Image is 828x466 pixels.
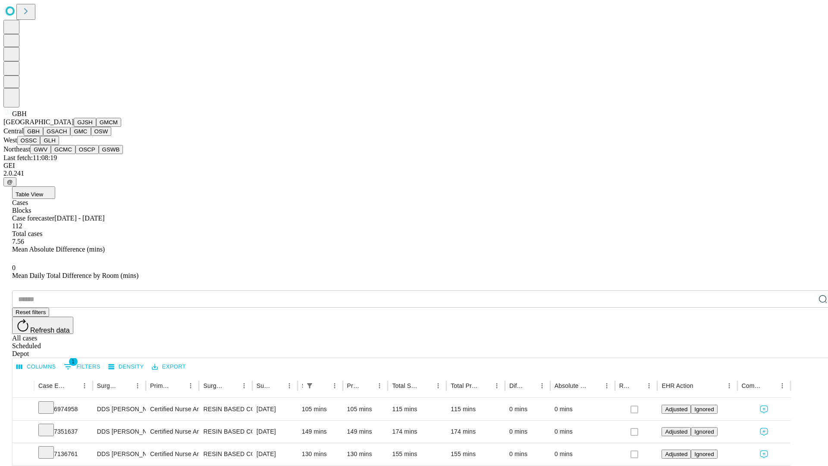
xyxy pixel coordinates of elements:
div: 7136761 [38,443,88,465]
button: Export [150,360,188,374]
button: GSWB [99,145,123,154]
div: 130 mins [302,443,339,465]
button: Expand [17,447,30,462]
div: [DATE] [257,421,293,443]
span: Table View [16,191,43,198]
div: 0 mins [509,443,546,465]
div: DDS [PERSON_NAME] K Dds [97,398,141,420]
div: 7351637 [38,421,88,443]
button: GJSH [74,118,96,127]
span: 1 [69,357,78,366]
span: Total cases [12,230,42,237]
button: GMCM [96,118,121,127]
button: Menu [78,380,91,392]
button: Show filters [304,380,316,392]
button: Adjusted [662,427,691,436]
div: Case Epic Id [38,382,66,389]
div: 1 active filter [304,380,316,392]
div: [DATE] [257,443,293,465]
button: Menu [536,380,548,392]
div: 149 mins [347,421,384,443]
span: Mean Daily Total Difference by Room (mins) [12,272,138,279]
button: @ [3,177,16,186]
div: RESIN BASED COMPOSITE 3 SURFACES, POSTERIOR [203,421,248,443]
button: Sort [524,380,536,392]
div: Certified Nurse Anesthetist [150,421,194,443]
div: 155 mins [392,443,442,465]
div: DDS [PERSON_NAME] K Dds [97,443,141,465]
button: GMC [70,127,91,136]
div: Surgeon Name [97,382,119,389]
button: Expand [17,425,30,440]
button: Select columns [14,360,58,374]
span: Ignored [694,451,714,457]
button: Sort [764,380,776,392]
div: Comments [742,382,763,389]
button: Reset filters [12,308,49,317]
button: GBH [24,127,43,136]
button: Sort [172,380,185,392]
button: Adjusted [662,405,691,414]
div: 105 mins [347,398,384,420]
div: EHR Action [662,382,693,389]
button: Sort [361,380,373,392]
span: GBH [12,110,27,117]
button: Menu [238,380,250,392]
div: RESIN BASED COMPOSITE 2 SURFACES, POSTERIOR [203,443,248,465]
button: Sort [226,380,238,392]
button: OSCP [75,145,99,154]
button: Menu [329,380,341,392]
div: Difference [509,382,523,389]
div: 6974958 [38,398,88,420]
span: Case forecaster [12,214,54,222]
button: Expand [17,402,30,417]
button: Menu [283,380,295,392]
button: GSACH [43,127,70,136]
button: Sort [317,380,329,392]
button: Adjusted [662,450,691,459]
span: Adjusted [665,406,687,412]
span: [GEOGRAPHIC_DATA] [3,118,74,126]
button: Menu [432,380,444,392]
div: GEI [3,162,825,170]
div: [DATE] [257,398,293,420]
div: 0 mins [509,421,546,443]
button: OSW [91,127,112,136]
span: 112 [12,222,22,230]
button: Menu [491,380,503,392]
span: [DATE] - [DATE] [54,214,104,222]
button: Ignored [691,450,717,459]
button: OSSC [17,136,41,145]
button: GCMC [51,145,75,154]
div: Predicted In Room Duration [347,382,361,389]
div: 115 mins [392,398,442,420]
button: Sort [66,380,78,392]
button: Sort [694,380,706,392]
div: 0 mins [555,443,611,465]
button: GWV [30,145,51,154]
div: 105 mins [302,398,339,420]
span: Northeast [3,145,30,153]
div: Absolute Difference [555,382,588,389]
div: 174 mins [392,421,442,443]
div: Total Predicted Duration [451,382,478,389]
span: Ignored [694,428,714,435]
div: RESIN BASED COMPOSITE 1 SURFACE, POSTERIOR [203,398,248,420]
span: @ [7,179,13,185]
div: Surgery Name [203,382,225,389]
span: 0 [12,264,16,271]
div: Resolved in EHR [619,382,630,389]
span: Mean Absolute Difference (mins) [12,246,105,253]
button: Ignored [691,405,717,414]
div: Scheduled In Room Duration [302,382,303,389]
div: 2.0.241 [3,170,825,177]
div: 0 mins [509,398,546,420]
div: 149 mins [302,421,339,443]
div: DDS [PERSON_NAME] K Dds [97,421,141,443]
div: 0 mins [555,398,611,420]
button: Sort [479,380,491,392]
button: Ignored [691,427,717,436]
button: Density [106,360,146,374]
button: Menu [643,380,655,392]
button: GLH [40,136,59,145]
